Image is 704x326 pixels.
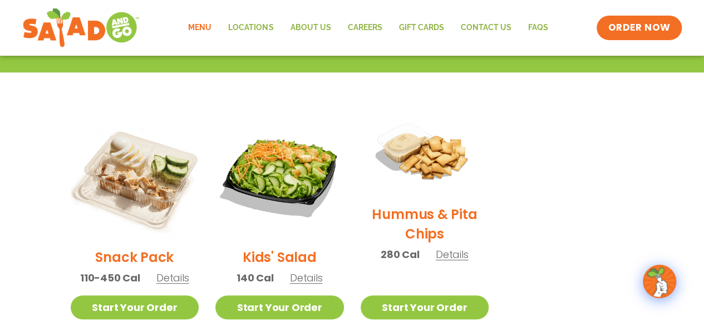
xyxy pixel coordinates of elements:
[215,110,344,239] img: Product photo for Kids’ Salad
[390,15,452,41] a: GIFT CARDS
[80,270,140,285] span: 110-450 Cal
[156,271,189,285] span: Details
[220,15,282,41] a: Locations
[71,295,199,319] a: Start Your Order
[339,15,390,41] a: Careers
[290,271,323,285] span: Details
[381,247,420,262] span: 280 Cal
[361,205,489,244] h2: Hummus & Pita Chips
[71,110,199,239] img: Product photo for Snack Pack
[237,270,274,285] span: 140 Cal
[644,266,675,297] img: wpChatIcon
[215,295,344,319] a: Start Your Order
[282,15,339,41] a: About Us
[180,15,220,41] a: Menu
[436,247,469,261] span: Details
[452,15,519,41] a: Contact Us
[180,15,556,41] nav: Menu
[95,247,174,267] h2: Snack Pack
[361,295,489,319] a: Start Your Order
[597,16,681,40] a: ORDER NOW
[361,110,489,196] img: Product photo for Hummus & Pita Chips
[22,6,140,50] img: new-SAG-logo-768×292
[608,21,670,35] span: ORDER NOW
[243,247,316,267] h2: Kids' Salad
[519,15,556,41] a: FAQs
